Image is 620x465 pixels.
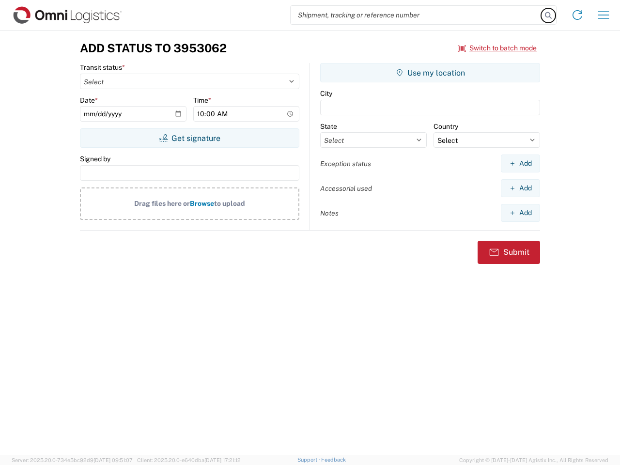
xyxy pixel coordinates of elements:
[80,63,125,72] label: Transit status
[297,457,322,463] a: Support
[204,457,241,463] span: [DATE] 17:21:12
[134,200,190,207] span: Drag files here or
[190,200,214,207] span: Browse
[12,457,133,463] span: Server: 2025.20.0-734e5bc92d9
[458,40,537,56] button: Switch to batch mode
[80,41,227,55] h3: Add Status to 3953062
[214,200,245,207] span: to upload
[434,122,458,131] label: Country
[320,209,339,217] label: Notes
[501,179,540,197] button: Add
[459,456,608,465] span: Copyright © [DATE]-[DATE] Agistix Inc., All Rights Reserved
[320,122,337,131] label: State
[291,6,542,24] input: Shipment, tracking or reference number
[137,457,241,463] span: Client: 2025.20.0-e640dba
[501,155,540,172] button: Add
[193,96,211,105] label: Time
[320,159,371,168] label: Exception status
[93,457,133,463] span: [DATE] 09:51:07
[80,155,110,163] label: Signed by
[320,89,332,98] label: City
[80,96,98,105] label: Date
[320,184,372,193] label: Accessorial used
[501,204,540,222] button: Add
[478,241,540,264] button: Submit
[80,128,299,148] button: Get signature
[321,457,346,463] a: Feedback
[320,63,540,82] button: Use my location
